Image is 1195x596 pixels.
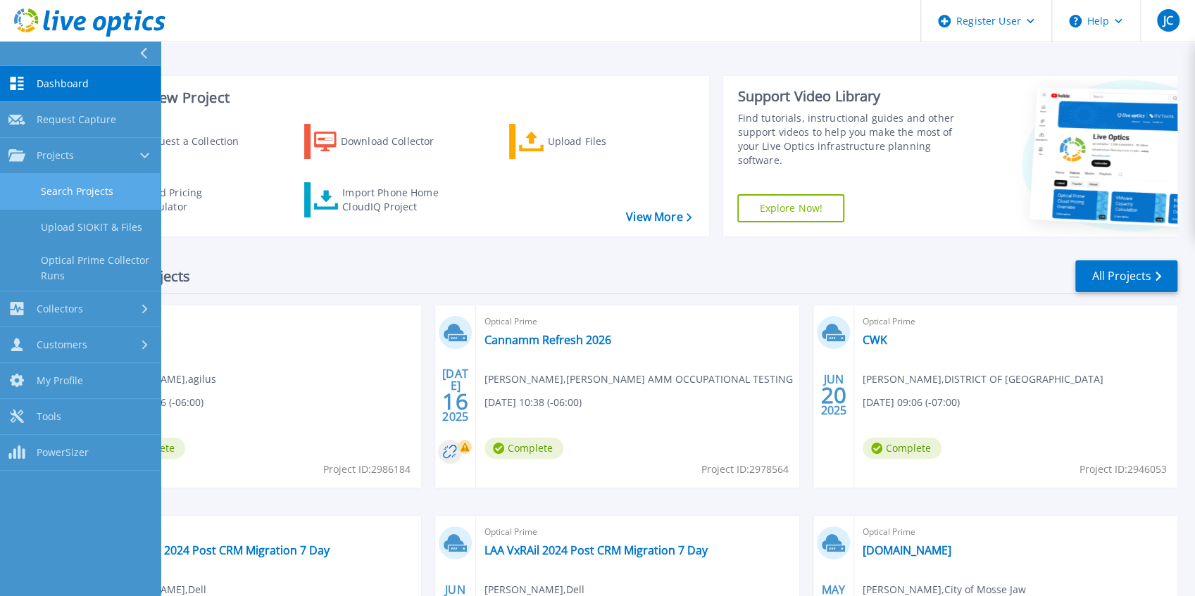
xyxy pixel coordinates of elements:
[863,395,960,410] span: [DATE] 09:06 (-07:00)
[820,369,846,421] div: JUN 2025
[37,446,89,459] span: PowerSizer
[737,194,844,222] a: Explore Now!
[1163,15,1172,26] span: JC
[484,333,611,347] a: Cannamm Refresh 2026
[1075,260,1177,292] a: All Projects
[484,395,582,410] span: [DATE] 10:38 (-06:00)
[37,374,83,387] span: My Profile
[37,113,116,126] span: Request Capture
[701,462,789,477] span: Project ID: 2978564
[820,389,846,401] span: 20
[37,77,89,90] span: Dashboard
[863,438,941,459] span: Complete
[484,372,793,387] span: [PERSON_NAME] , [PERSON_NAME] AMM OCCUPATIONAL TESTING
[106,372,216,387] span: [PERSON_NAME] , agilus
[106,543,330,557] a: LAA VxRAil 2024 Post CRM Migration 7 Day
[863,333,887,347] a: CWK
[100,182,257,217] a: Cloud Pricing Calculator
[509,124,666,159] a: Upload Files
[323,462,411,477] span: Project ID: 2986184
[548,127,661,156] div: Upload Files
[484,543,708,557] a: LAA VxRAil 2024 Post CRM Migration 7 Day
[442,369,468,421] div: [DATE] 2025
[106,314,413,329] span: Optical Prime
[484,314,791,329] span: Optical Prime
[1080,462,1167,477] span: Project ID: 2946053
[484,524,791,540] span: Optical Prime
[484,438,563,459] span: Complete
[442,395,468,407] span: 16
[100,124,257,159] a: Request a Collection
[863,524,1169,540] span: Optical Prime
[106,524,413,540] span: Optical Prime
[138,186,251,214] div: Cloud Pricing Calculator
[37,149,74,162] span: Projects
[863,543,951,557] a: [DOMAIN_NAME]
[100,90,691,106] h3: Start a New Project
[37,303,83,315] span: Collectors
[737,87,967,106] div: Support Video Library
[304,124,461,159] a: Download Collector
[341,127,453,156] div: Download Collector
[626,210,692,224] a: View More
[342,186,452,214] div: Import Phone Home CloudIQ Project
[37,410,61,423] span: Tools
[140,127,253,156] div: Request a Collection
[737,111,967,167] div: Find tutorials, instructional guides and other support videos to help you make the most of your L...
[863,314,1169,329] span: Optical Prime
[37,338,87,351] span: Customers
[863,372,1103,387] span: [PERSON_NAME] , DISTRICT OF [GEOGRAPHIC_DATA]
